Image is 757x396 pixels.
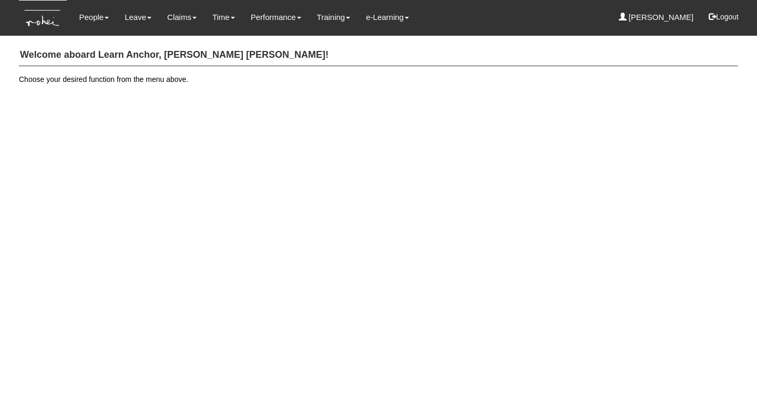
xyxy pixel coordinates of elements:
a: Claims [167,5,197,29]
iframe: chat widget [713,354,746,385]
a: Time [212,5,235,29]
a: Training [317,5,351,29]
a: e-Learning [366,5,409,29]
h4: Welcome aboard Learn Anchor, [PERSON_NAME] [PERSON_NAME]! [19,45,738,66]
a: People [79,5,109,29]
a: [PERSON_NAME] [619,5,694,29]
button: Logout [701,4,746,29]
p: Choose your desired function from the menu above. [19,74,738,85]
a: Leave [125,5,151,29]
a: Performance [251,5,301,29]
img: KTs7HI1dOZG7tu7pUkOpGGQAiEQAiEQAj0IhBB1wtXDg6BEAiBEAiBEAiB4RGIoBtemSRFIRACIRACIRACIdCLQARdL1w5OAR... [19,1,67,36]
